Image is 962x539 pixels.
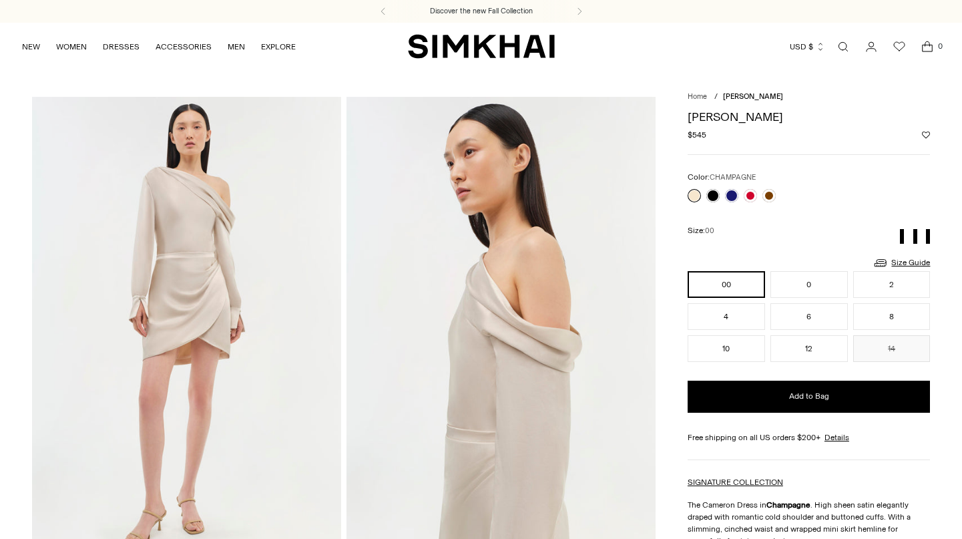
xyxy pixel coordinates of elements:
[934,40,946,52] span: 0
[56,32,87,61] a: WOMEN
[688,92,931,103] nav: breadcrumbs
[714,92,718,103] div: /
[710,173,756,182] span: CHAMPAGNE
[790,32,825,61] button: USD $
[853,335,931,362] button: 14
[688,303,765,330] button: 4
[789,391,829,402] span: Add to Bag
[430,6,533,17] a: Discover the new Fall Collection
[705,226,714,235] span: 00
[103,32,140,61] a: DRESSES
[688,171,756,184] label: Color:
[830,33,857,60] a: Open search modal
[156,32,212,61] a: ACCESSORIES
[766,500,810,510] strong: Champagne
[853,303,931,330] button: 8
[688,478,783,487] a: SIGNATURE COLLECTION
[886,33,913,60] a: Wishlist
[688,381,931,413] button: Add to Bag
[873,254,930,271] a: Size Guide
[688,111,931,123] h1: [PERSON_NAME]
[688,92,707,101] a: Home
[261,32,296,61] a: EXPLORE
[688,224,714,237] label: Size:
[770,271,848,298] button: 0
[22,32,40,61] a: NEW
[688,335,765,362] button: 10
[688,129,706,141] span: $545
[723,92,783,101] span: [PERSON_NAME]
[824,431,849,443] a: Details
[770,335,848,362] button: 12
[688,271,765,298] button: 00
[408,33,555,59] a: SIMKHAI
[914,33,941,60] a: Open cart modal
[228,32,245,61] a: MEN
[853,271,931,298] button: 2
[770,303,848,330] button: 6
[858,33,885,60] a: Go to the account page
[922,131,930,139] button: Add to Wishlist
[688,431,931,443] div: Free shipping on all US orders $200+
